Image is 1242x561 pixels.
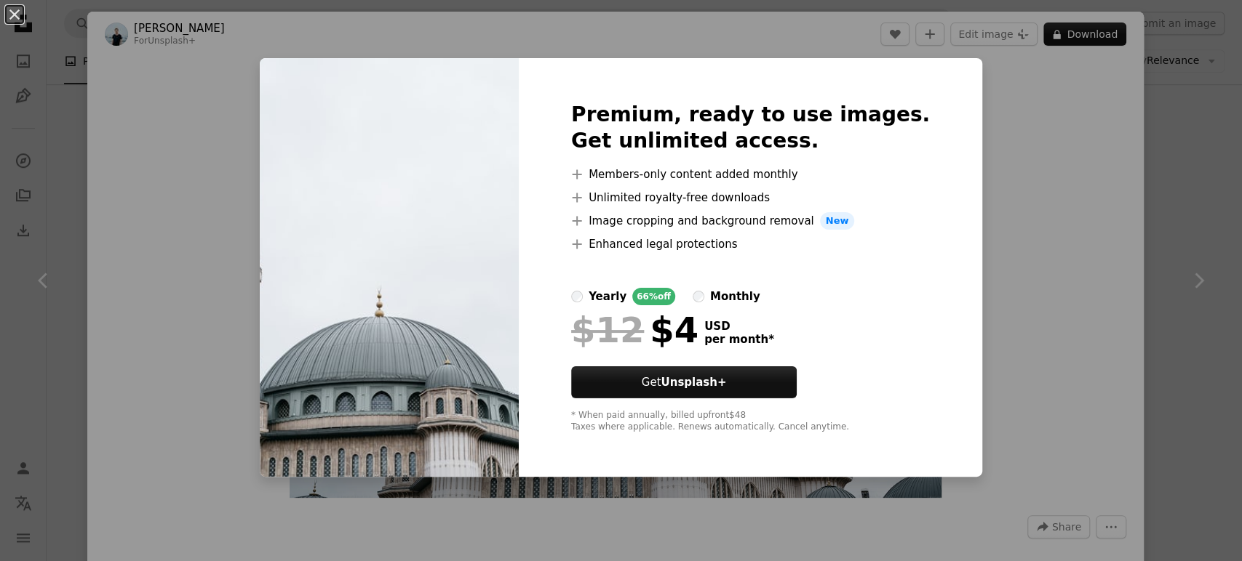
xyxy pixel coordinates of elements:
[693,291,704,302] input: monthly
[571,291,583,302] input: yearly66%off
[571,366,797,398] button: GetUnsplash+
[571,102,930,154] h2: Premium, ready to use images. Get unlimited access.
[571,189,930,206] li: Unlimited royalty-free downloads
[632,288,675,305] div: 66% off
[571,235,930,253] li: Enhanced legal protections
[710,288,760,305] div: monthly
[571,311,644,349] span: $12
[661,376,726,389] strong: Unsplash+
[589,288,626,305] div: yearly
[571,410,930,433] div: * When paid annually, billed upfront $48 Taxes where applicable. Renews automatically. Cancel any...
[704,333,774,346] span: per month *
[571,311,698,349] div: $4
[571,166,930,183] li: Members-only content added monthly
[571,212,930,230] li: Image cropping and background removal
[260,58,519,477] img: premium_photo-1690960118104-e65fdb1fe5c6
[820,212,855,230] span: New
[704,320,774,333] span: USD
